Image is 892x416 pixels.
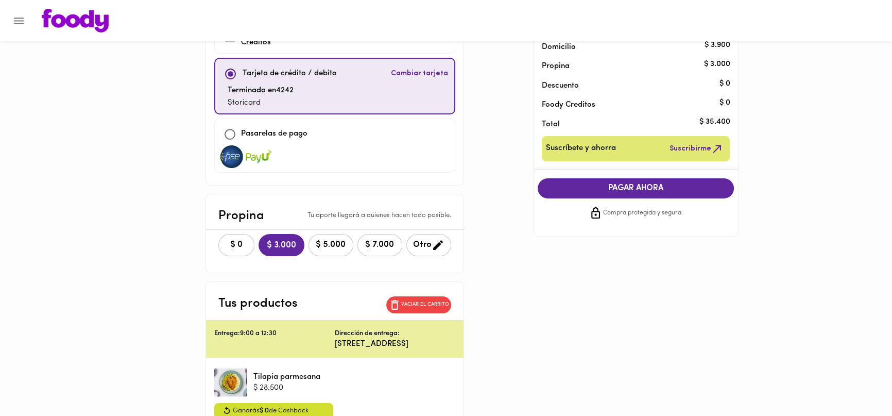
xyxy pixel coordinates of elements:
p: Propina [542,61,714,72]
p: Tus productos [218,294,298,313]
p: $ 35.400 [699,117,730,128]
button: Suscribirme [667,140,726,157]
button: $ 0 [218,234,254,256]
p: $ 0 [719,78,730,89]
p: $ 3.000 [704,59,730,70]
button: $ 3.000 [259,234,304,256]
span: Compra protegida y segura. [603,208,683,219]
span: $ 7.000 [364,240,396,250]
img: visa [246,145,271,168]
img: logo.png [42,9,109,32]
p: [STREET_ADDRESS] [335,339,455,350]
p: Tilapia parmesana [253,372,320,382]
button: $ 5.000 [308,234,353,256]
p: Tu aporte llegará a quienes hacen todo posible. [307,211,451,221]
p: $ 28.500 [253,382,320,393]
button: Vaciar el carrito [386,296,451,313]
button: Cambiar tarjeta [389,63,450,85]
span: Suscribirme [669,142,724,155]
button: Menu [6,8,31,34]
span: Otro [413,239,444,252]
button: Otro [406,234,451,256]
p: Storicard [228,97,294,109]
p: Pasarelas de pago [241,128,307,140]
span: $ 5.000 [315,240,347,250]
span: $ 0 [225,240,248,250]
p: Total [542,119,714,130]
p: Terminada en 4242 [228,85,294,97]
p: Dirección de entrega: [335,329,400,339]
span: Cambiar tarjeta [391,69,448,79]
p: $ 3.900 [704,40,730,51]
button: PAGAR AHORA [538,178,734,198]
span: PAGAR AHORA [548,184,724,193]
span: $ 3.000 [267,241,296,251]
p: Propina [218,207,264,225]
span: Suscríbete y ahorra [546,142,616,155]
p: Foody Creditos [542,99,714,110]
p: $ 0 [719,97,730,108]
p: Domicilio [542,42,576,53]
p: Tarjeta de crédito / debito [243,68,337,80]
iframe: Messagebird Livechat Widget [832,356,882,406]
p: Vaciar el carrito [401,301,449,308]
button: $ 7.000 [357,234,402,256]
p: Descuento [542,80,579,91]
img: visa [219,145,245,168]
p: Entrega: 9:00 a 12:30 [214,329,335,339]
div: Tilapia parmesana [214,366,247,399]
span: $ 0 [260,407,269,414]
